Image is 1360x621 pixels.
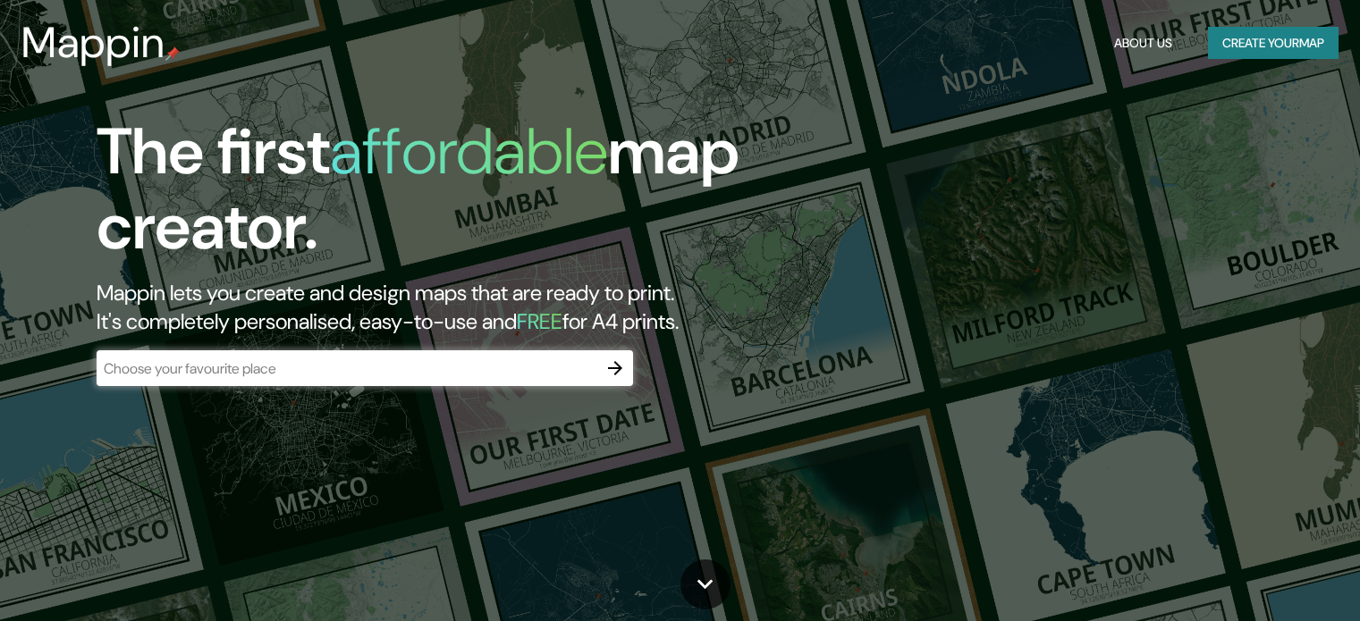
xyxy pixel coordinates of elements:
img: mappin-pin [165,46,180,61]
input: Choose your favourite place [97,358,597,379]
iframe: Help widget launcher [1201,551,1340,601]
h3: Mappin [21,18,165,68]
h1: The first map creator. [97,114,777,279]
h5: FREE [517,307,562,335]
button: About Us [1107,27,1179,60]
h2: Mappin lets you create and design maps that are ready to print. It's completely personalised, eas... [97,279,777,336]
h1: affordable [330,110,608,193]
button: Create yourmap [1208,27,1339,60]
